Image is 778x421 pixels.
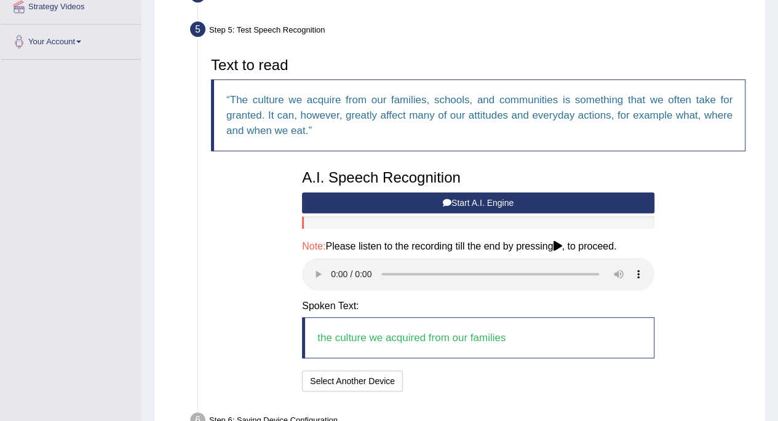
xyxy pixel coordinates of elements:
h4: Please listen to the recording till the end by pressing , to proceed. [302,241,654,252]
a: Your Account [1,25,141,55]
span: Note: [302,241,325,251]
h3: Text to read [211,57,745,73]
h4: Spoken Text: [302,301,654,312]
q: The culture we acquire from our families, schools, and communities is something that we often tak... [226,94,732,136]
button: Start A.I. Engine [302,192,654,213]
blockquote: the culture we acquired from our families [302,317,654,358]
div: Step 5: Test Speech Recognition [185,18,760,45]
h3: A.I. Speech Recognition [302,170,654,186]
button: Select Another Device [302,371,403,391]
